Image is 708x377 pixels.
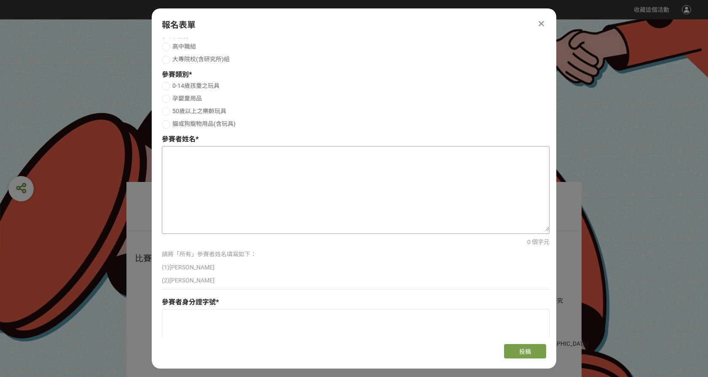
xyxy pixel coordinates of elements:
[172,120,236,127] span: 貓或狗寵物用品(含玩具)
[162,263,550,272] p: (1)[PERSON_NAME]
[504,344,546,358] button: 投稿
[162,276,550,285] p: (2)[PERSON_NAME]
[172,82,220,89] span: 0-14歲孩童之玩具
[172,108,226,114] span: 50歲以上之樂齡玩具
[172,56,230,62] span: 大專院校(含研究所)組
[162,135,196,143] span: 參賽者姓名
[527,239,550,245] span: 0 個字元
[162,71,189,79] span: 參賽類別
[172,43,196,50] span: 高中職組
[172,95,202,102] span: 孕嬰童用品
[634,6,669,13] span: 收藏這個活動
[162,20,196,30] span: 報名表單
[162,298,216,306] span: 參賽者身分證字號
[135,252,464,265] div: 比賽說明
[162,250,550,259] p: 請將「所有」參賽者姓名填寫如下：
[519,348,531,355] span: 投稿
